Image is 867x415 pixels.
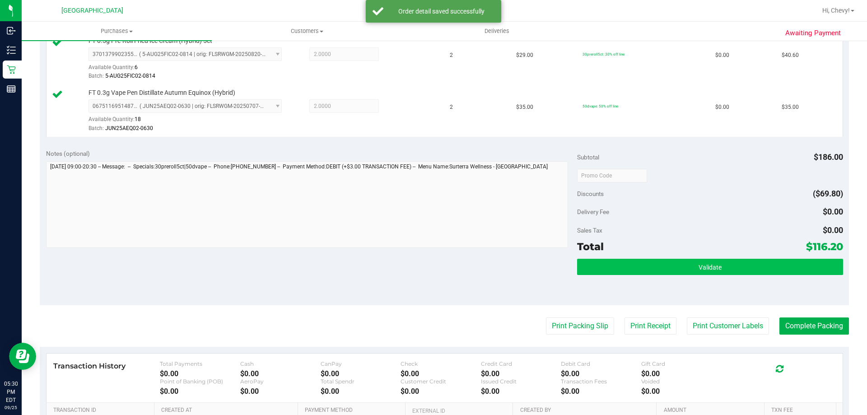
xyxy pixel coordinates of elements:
button: Validate [577,259,843,275]
span: 50dvape: 50% off line [583,104,618,108]
span: Total [577,240,604,253]
div: $0.00 [401,387,481,396]
span: 2 [450,51,453,60]
div: AeroPay [240,378,321,385]
button: Complete Packing [779,317,849,335]
span: Notes (optional) [46,150,90,157]
span: $186.00 [814,152,843,162]
span: $0.00 [823,207,843,216]
span: Discounts [577,186,604,202]
span: ($69.80) [813,189,843,198]
inline-svg: Reports [7,84,16,93]
inline-svg: Retail [7,65,16,74]
span: $35.00 [782,103,799,112]
div: $0.00 [401,369,481,378]
div: $0.00 [481,369,561,378]
div: $0.00 [160,387,240,396]
span: Validate [699,264,722,271]
a: Amount [664,407,761,414]
div: Available Quantity: [89,61,292,79]
div: Customer Credit [401,378,481,385]
span: $40.60 [782,51,799,60]
div: Issued Credit [481,378,561,385]
p: 05:30 PM EDT [4,380,18,404]
p: 09/25 [4,404,18,411]
span: 18 [135,116,141,122]
span: Delivery Fee [577,208,609,215]
inline-svg: Inventory [7,46,16,55]
a: Purchases [22,22,212,41]
span: 6 [135,64,138,70]
div: Check [401,360,481,367]
span: $0.00 [715,51,729,60]
span: Purchases [22,27,212,35]
a: Transaction ID [53,407,151,414]
span: Batch: [89,125,104,131]
div: Voided [641,378,722,385]
div: $0.00 [240,369,321,378]
span: JUN25AEQ02-0630 [105,125,153,131]
div: Credit Card [481,360,561,367]
div: $0.00 [641,387,722,396]
div: $0.00 [240,387,321,396]
inline-svg: Inbound [7,26,16,35]
span: $35.00 [516,103,533,112]
span: Sales Tax [577,227,602,234]
div: Total Spendr [321,378,401,385]
span: FT 0.3g Vape Pen Distillate Autumn Equinox (Hybrid) [89,89,235,97]
span: 2 [450,103,453,112]
a: Created At [161,407,294,414]
div: $0.00 [481,387,561,396]
a: Deliveries [402,22,592,41]
a: Txn Fee [771,407,832,414]
span: $0.00 [823,225,843,235]
div: $0.00 [561,387,641,396]
div: Total Payments [160,360,240,367]
span: Subtotal [577,154,599,161]
span: $29.00 [516,51,533,60]
span: 30preroll5ct: 30% off line [583,52,625,56]
div: $0.00 [561,369,641,378]
span: Deliveries [472,27,522,35]
button: Print Receipt [625,317,676,335]
input: Promo Code [577,169,647,182]
div: Cash [240,360,321,367]
span: Hi, Chevy! [822,7,850,14]
div: Point of Banking (POB) [160,378,240,385]
span: $0.00 [715,103,729,112]
button: Print Packing Slip [546,317,614,335]
div: $0.00 [641,369,722,378]
div: Transaction Fees [561,378,641,385]
span: Batch: [89,73,104,79]
button: Print Customer Labels [687,317,769,335]
span: $116.20 [806,240,843,253]
div: Order detail saved successfully [388,7,494,16]
div: Gift Card [641,360,722,367]
span: Awaiting Payment [785,28,841,38]
span: 5-AUG25FIC02-0814 [105,73,155,79]
div: Debit Card [561,360,641,367]
a: Customers [212,22,402,41]
span: [GEOGRAPHIC_DATA] [61,7,123,14]
div: Available Quantity: [89,113,292,131]
span: Customers [212,27,401,35]
div: $0.00 [321,387,401,396]
a: Created By [520,407,653,414]
a: Payment Method [305,407,402,414]
div: $0.00 [321,369,401,378]
div: CanPay [321,360,401,367]
iframe: Resource center [9,343,36,370]
div: $0.00 [160,369,240,378]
